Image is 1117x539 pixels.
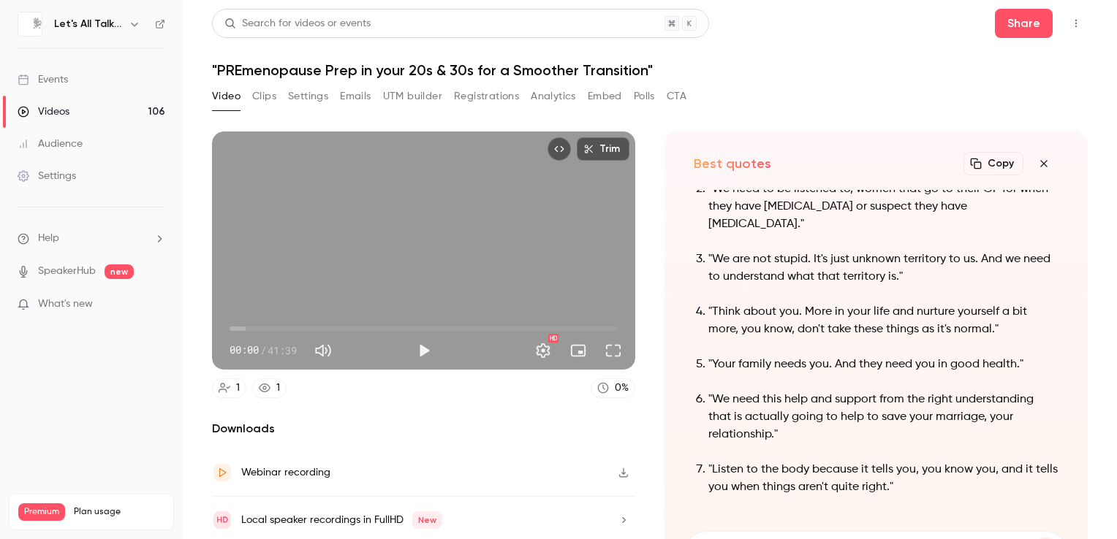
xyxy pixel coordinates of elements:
[1064,12,1088,35] button: Top Bar Actions
[260,343,266,358] span: /
[38,231,59,246] span: Help
[383,85,442,108] button: UTM builder
[694,155,771,172] h2: Best quotes
[230,343,259,358] span: 00:00
[18,231,165,246] li: help-dropdown-opener
[74,506,164,518] span: Plan usage
[148,298,165,311] iframe: Noticeable Trigger
[963,152,1023,175] button: Copy
[591,378,635,398] a: 0%
[268,343,297,358] span: 41:39
[548,334,558,343] div: HD
[230,343,297,358] div: 00:00
[236,381,240,396] div: 1
[18,72,68,87] div: Events
[276,381,280,396] div: 1
[548,137,571,161] button: Embed video
[224,16,371,31] div: Search for videos or events
[212,378,246,398] a: 1
[252,378,287,398] a: 1
[708,356,1059,373] p: "Your family needs you. And they need you in good health."
[634,85,655,108] button: Polls
[708,251,1059,286] p: "We are not stupid. It's just unknown territory to us. And we need to understand what that territ...
[18,503,65,521] span: Premium
[18,104,69,119] div: Videos
[288,85,328,108] button: Settings
[252,85,276,108] button: Clips
[708,461,1059,496] p: "Listen to the body because it tells you, you know you, and it tells you when things aren't quite...
[577,137,629,161] button: Trim
[212,420,635,437] h2: Downloads
[38,297,93,312] span: What's new
[105,264,134,279] span: new
[529,336,558,365] button: Settings
[18,169,76,183] div: Settings
[18,12,42,36] img: Let's All Talk Menopause
[212,61,1088,79] h1: "PREmenopause Prep in your 20s & 30s for a Smoother Transition"
[18,137,83,151] div: Audience
[54,17,123,31] h6: Let's All Talk Menopause
[340,85,371,108] button: Emails
[241,511,442,529] div: Local speaker recordings in FullHD
[241,464,330,481] div: Webinar recording
[708,303,1059,338] p: "Think about you. More in your life and nurture yourself a bit more, you know, don't take these t...
[38,264,96,279] a: SpeakerHub
[212,85,241,108] button: Video
[308,336,338,365] button: Mute
[708,180,1059,233] p: "We need to be listened to, women that go to their GP for when they have [MEDICAL_DATA] or suspec...
[708,391,1059,443] p: "We need this help and support from the right understanding that is actually going to help to sav...
[667,85,686,108] button: CTA
[599,336,628,365] button: Full screen
[531,85,576,108] button: Analytics
[995,9,1053,38] button: Share
[615,381,629,396] div: 0 %
[588,85,622,108] button: Embed
[454,85,519,108] button: Registrations
[564,336,593,365] button: Turn on miniplayer
[409,336,439,365] button: Play
[412,511,442,529] span: New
